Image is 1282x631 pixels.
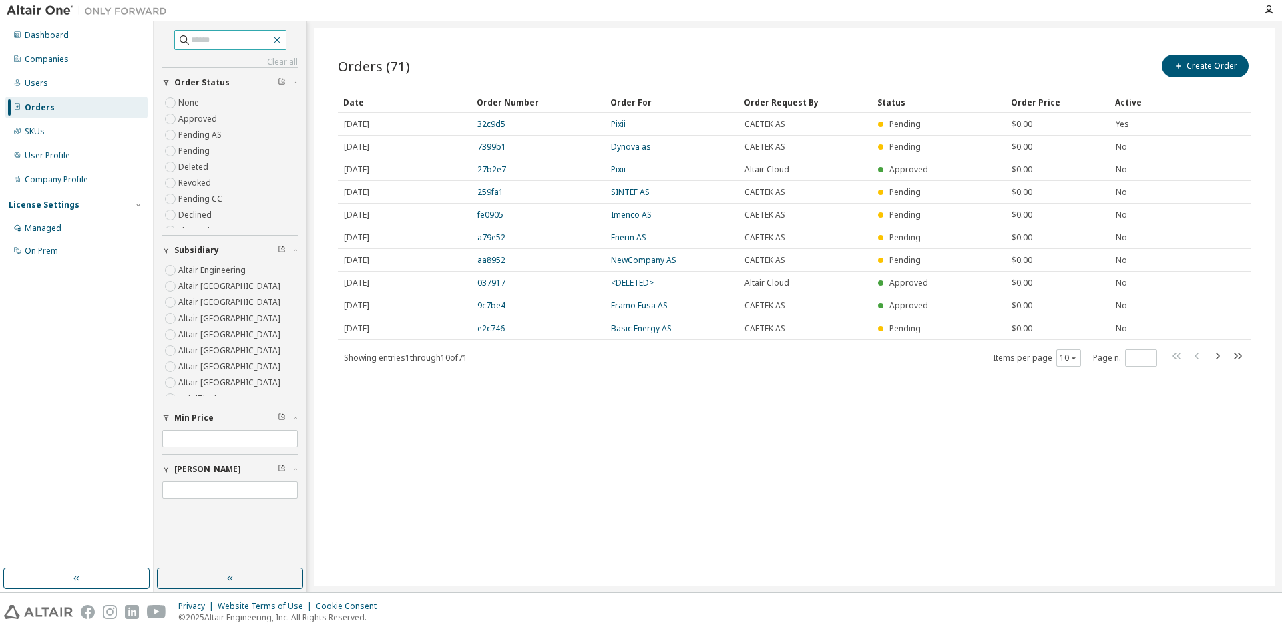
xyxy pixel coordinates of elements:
[889,300,928,311] span: Approved
[278,413,286,423] span: Clear filter
[744,323,785,334] span: CAETEK AS
[174,464,241,475] span: [PERSON_NAME]
[889,254,921,266] span: Pending
[25,30,69,41] div: Dashboard
[1012,323,1032,334] span: $0.00
[178,223,212,239] label: Flagged
[889,164,928,175] span: Approved
[744,187,785,198] span: CAETEK AS
[889,209,921,220] span: Pending
[477,277,505,288] a: 037917
[343,91,466,113] div: Date
[147,605,166,619] img: youtube.svg
[1162,55,1249,77] button: Create Order
[1116,142,1127,152] span: No
[477,141,506,152] a: 7399b1
[1116,323,1127,334] span: No
[178,391,233,407] label: solidThinking
[178,310,283,327] label: Altair [GEOGRAPHIC_DATA]
[178,375,283,391] label: Altair [GEOGRAPHIC_DATA]
[889,323,921,334] span: Pending
[81,605,95,619] img: facebook.svg
[344,323,369,334] span: [DATE]
[344,232,369,243] span: [DATE]
[877,91,1000,113] div: Status
[1012,210,1032,220] span: $0.00
[1012,164,1032,175] span: $0.00
[744,119,785,130] span: CAETEK AS
[344,164,369,175] span: [DATE]
[125,605,139,619] img: linkedin.svg
[744,232,785,243] span: CAETEK AS
[1116,300,1127,311] span: No
[993,349,1081,367] span: Items per page
[178,359,283,375] label: Altair [GEOGRAPHIC_DATA]
[477,323,505,334] a: e2c746
[1012,255,1032,266] span: $0.00
[1012,232,1032,243] span: $0.00
[178,294,283,310] label: Altair [GEOGRAPHIC_DATA]
[477,209,503,220] a: fe0905
[1060,353,1078,363] button: 10
[889,277,928,288] span: Approved
[344,278,369,288] span: [DATE]
[1115,91,1171,113] div: Active
[744,300,785,311] span: CAETEK AS
[1116,119,1129,130] span: Yes
[338,57,410,75] span: Orders (71)
[174,413,214,423] span: Min Price
[162,455,298,484] button: [PERSON_NAME]
[9,200,79,210] div: License Settings
[477,91,600,113] div: Order Number
[1011,91,1104,113] div: Order Price
[477,164,506,175] a: 27b2e7
[178,612,385,623] p: © 2025 Altair Engineering, Inc. All Rights Reserved.
[611,118,626,130] a: Pixii
[1116,187,1127,198] span: No
[178,207,214,223] label: Declined
[1116,164,1127,175] span: No
[162,403,298,433] button: Min Price
[25,54,69,65] div: Companies
[610,91,733,113] div: Order For
[611,164,626,175] a: Pixii
[1116,255,1127,266] span: No
[1116,232,1127,243] span: No
[1093,349,1157,367] span: Page n.
[344,210,369,220] span: [DATE]
[744,91,867,113] div: Order Request By
[1012,187,1032,198] span: $0.00
[25,126,45,137] div: SKUs
[477,254,505,266] a: aa8952
[889,232,921,243] span: Pending
[278,245,286,256] span: Clear filter
[744,278,789,288] span: Altair Cloud
[744,210,785,220] span: CAETEK AS
[178,343,283,359] label: Altair [GEOGRAPHIC_DATA]
[178,143,212,159] label: Pending
[477,232,505,243] a: a79e52
[611,209,652,220] a: Imenco AS
[344,142,369,152] span: [DATE]
[1012,300,1032,311] span: $0.00
[611,232,646,243] a: Enerin AS
[25,102,55,113] div: Orders
[178,175,214,191] label: Revoked
[178,159,211,175] label: Deleted
[25,223,61,234] div: Managed
[1012,278,1032,288] span: $0.00
[178,278,283,294] label: Altair [GEOGRAPHIC_DATA]
[103,605,117,619] img: instagram.svg
[174,77,230,88] span: Order Status
[611,141,651,152] a: Dynova as
[344,300,369,311] span: [DATE]
[611,186,650,198] a: SINTEF AS
[25,150,70,161] div: User Profile
[744,142,785,152] span: CAETEK AS
[7,4,174,17] img: Altair One
[174,245,219,256] span: Subsidiary
[611,254,676,266] a: NewCompany AS
[178,191,225,207] label: Pending CC
[316,601,385,612] div: Cookie Consent
[178,327,283,343] label: Altair [GEOGRAPHIC_DATA]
